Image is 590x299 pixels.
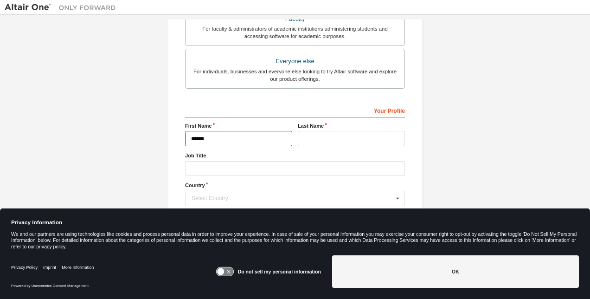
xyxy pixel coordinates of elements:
label: First Name [185,122,292,130]
div: For faculty & administrators of academic institutions administering students and accessing softwa... [191,25,399,40]
div: For individuals, businesses and everyone else looking to try Altair software and explore our prod... [191,68,399,83]
div: Your Profile [185,103,405,117]
label: Job Title [185,152,405,159]
label: Country [185,182,405,189]
div: Select Country [192,195,393,201]
div: Everyone else [191,55,399,68]
img: Altair One [5,3,121,12]
label: Last Name [298,122,405,130]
